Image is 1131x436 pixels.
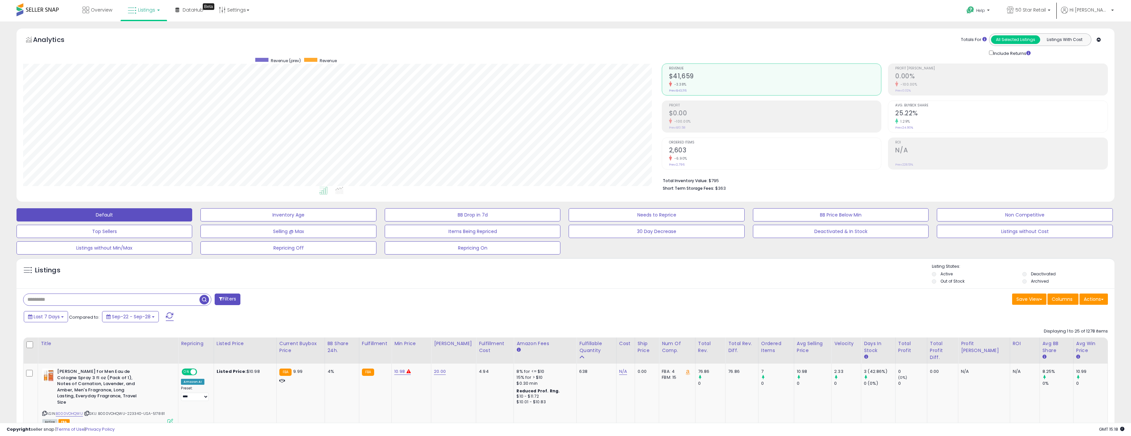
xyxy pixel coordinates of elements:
[279,369,292,376] small: FBA
[181,386,208,401] div: Preset:
[102,311,159,322] button: Sep-22 - Sep-28
[196,369,207,375] span: OFF
[898,340,924,354] div: Total Profit
[1013,340,1037,347] div: ROI
[961,37,987,43] div: Totals For
[638,340,656,354] div: Ship Price
[1040,35,1089,44] button: Listings With Cost
[797,369,831,375] div: 10.98
[753,208,929,221] button: BB Price Below Min
[669,146,881,155] h2: 2,603
[619,340,632,347] div: Cost
[662,375,690,380] div: FBM: 15
[1099,426,1124,432] span: 2025-10-6 15:18 GMT
[715,185,726,191] span: $363
[669,89,687,93] small: Prev: $43,116
[7,426,31,432] strong: Copyright
[940,271,953,277] label: Active
[1015,7,1046,13] span: 50 Star Retail
[69,314,99,320] span: Compared to:
[937,208,1113,221] button: Non Competitive
[797,340,829,354] div: Avg Selling Price
[895,67,1108,70] span: Profit [PERSON_NAME]
[864,380,895,386] div: 0 (0%)
[1076,354,1080,360] small: Avg Win Price.
[937,225,1113,238] button: Listings without Cost
[961,369,1005,375] div: N/A
[898,380,927,386] div: 0
[672,156,687,161] small: -6.90%
[663,176,1103,184] li: $795
[895,141,1108,144] span: ROI
[662,369,690,375] div: FBA: 4
[385,241,560,255] button: Repricing On
[930,340,955,361] div: Total Profit Diff.
[203,3,214,10] div: Tooltip anchor
[961,1,996,21] a: Help
[35,266,60,275] h5: Listings
[33,35,77,46] h5: Analytics
[1043,369,1073,375] div: 8.25%
[991,35,1040,44] button: All Selected Listings
[42,369,55,382] img: 41slHMbY6PL._SL40_.jpg
[362,369,374,376] small: FBA
[17,225,192,238] button: Top Sellers
[17,208,192,221] button: Default
[932,263,1114,270] p: Listing States:
[1052,296,1073,302] span: Columns
[217,368,247,375] b: Listed Price:
[761,380,794,386] div: 0
[56,411,83,416] a: B000VOHQWU
[516,375,571,380] div: 15% for > $10
[1044,328,1108,335] div: Displaying 1 to 25 of 1278 items
[7,426,115,433] div: seller snap | |
[1043,380,1073,386] div: 0%
[728,340,756,354] div: Total Rev. Diff.
[895,89,911,93] small: Prev: 0.02%
[200,225,376,238] button: Selling @ Max
[976,8,985,13] span: Help
[58,419,70,425] span: FBA
[669,104,881,107] span: Profit
[328,369,354,375] div: 4%
[320,58,337,63] span: Revenue
[1070,7,1109,13] span: Hi [PERSON_NAME]
[569,208,744,221] button: Needs to Reprice
[1047,294,1078,305] button: Columns
[672,82,687,87] small: -3.38%
[215,294,240,305] button: Filters
[24,311,68,322] button: Last 7 Days
[516,340,574,347] div: Amazon Fees
[394,368,405,375] a: 10.98
[672,119,691,124] small: -100.00%
[1031,278,1049,284] label: Archived
[984,49,1039,57] div: Include Returns
[663,185,714,191] b: Short Term Storage Fees:
[34,313,60,320] span: Last 7 Days
[895,109,1108,118] h2: 25.22%
[1076,380,1108,386] div: 0
[669,109,881,118] h2: $0.00
[834,380,861,386] div: 0
[761,340,791,354] div: Ordered Items
[1076,340,1105,354] div: Avg Win Price
[663,178,708,183] b: Total Inventory Value:
[1012,294,1046,305] button: Save View
[569,225,744,238] button: 30 Day Decrease
[834,369,861,375] div: 2.33
[1076,369,1108,375] div: 10.99
[362,340,389,347] div: Fulfillment
[940,278,965,284] label: Out of Stock
[698,380,725,386] div: 0
[271,58,301,63] span: Revenue (prev)
[669,72,881,81] h2: $41,659
[669,163,685,167] small: Prev: 2,796
[898,369,927,375] div: 0
[181,340,211,347] div: Repricing
[516,369,571,375] div: 8% for <= $10
[761,369,794,375] div: 7
[728,369,753,375] div: 76.86
[181,379,204,385] div: Amazon AI
[17,241,192,255] button: Listings without Min/Max
[662,340,692,354] div: Num of Comp.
